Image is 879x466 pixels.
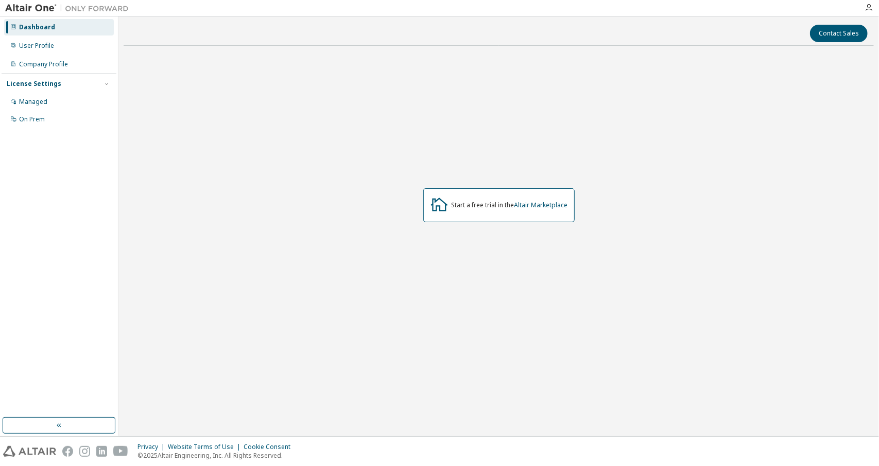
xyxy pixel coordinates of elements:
[3,446,56,457] img: altair_logo.svg
[19,42,54,50] div: User Profile
[19,23,55,31] div: Dashboard
[19,115,45,123] div: On Prem
[244,443,297,451] div: Cookie Consent
[62,446,73,457] img: facebook.svg
[19,60,68,68] div: Company Profile
[7,80,61,88] div: License Settings
[168,443,244,451] div: Website Terms of Use
[514,201,568,209] a: Altair Marketplace
[79,446,90,457] img: instagram.svg
[137,443,168,451] div: Privacy
[137,451,297,460] p: © 2025 Altair Engineering, Inc. All Rights Reserved.
[113,446,128,457] img: youtube.svg
[810,25,868,42] button: Contact Sales
[96,446,107,457] img: linkedin.svg
[5,3,134,13] img: Altair One
[452,201,568,209] div: Start a free trial in the
[19,98,47,106] div: Managed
